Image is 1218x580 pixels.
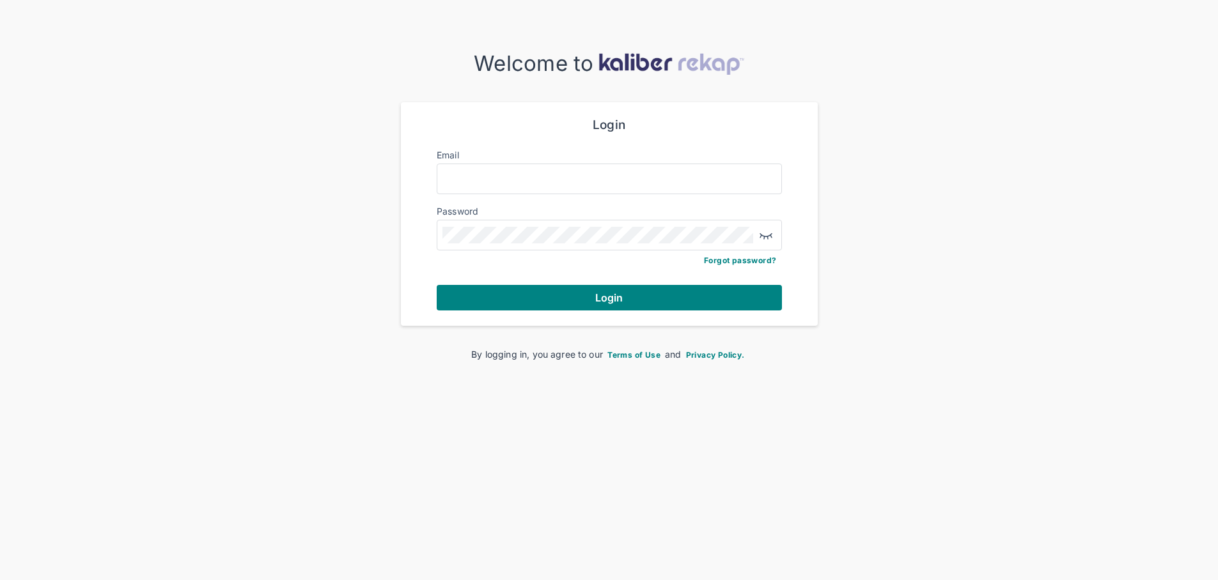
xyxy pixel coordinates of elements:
button: Login [437,285,782,310]
label: Password [437,206,479,217]
a: Forgot password? [704,256,776,265]
img: eye-closed.fa43b6e4.svg [758,227,774,243]
span: Terms of Use [607,350,660,360]
span: Login [595,291,623,304]
div: Login [437,118,782,133]
a: Privacy Policy. [684,349,747,360]
a: Terms of Use [605,349,662,360]
img: kaliber-logo [598,53,744,75]
div: By logging in, you agree to our and [421,347,797,361]
label: Email [437,149,459,160]
span: Privacy Policy. [686,350,745,360]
